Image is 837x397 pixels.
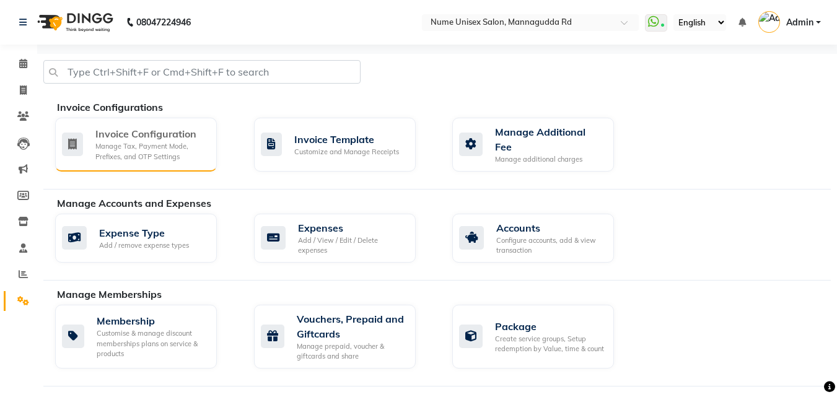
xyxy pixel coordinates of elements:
[495,319,604,334] div: Package
[97,328,207,359] div: Customise & manage discount memberships plans on service & products
[452,214,633,263] a: AccountsConfigure accounts, add & view transaction
[297,341,406,362] div: Manage prepaid, voucher & giftcards and share
[99,225,189,240] div: Expense Type
[43,60,361,84] input: Type Ctrl+Shift+F or Cmd+Shift+F to search
[95,141,207,162] div: Manage Tax, Payment Mode, Prefixes, and OTP Settings
[495,334,604,354] div: Create service groups, Setup redemption by Value, time & count
[97,313,207,328] div: Membership
[298,235,406,256] div: Add / View / Edit / Delete expenses
[297,312,406,341] div: Vouchers, Prepaid and Giftcards
[294,147,399,157] div: Customize and Manage Receipts
[294,132,399,147] div: Invoice Template
[298,220,406,235] div: Expenses
[495,124,604,154] div: Manage Additional Fee
[254,305,434,369] a: Vouchers, Prepaid and GiftcardsManage prepaid, voucher & giftcards and share
[32,5,116,40] img: logo
[452,118,633,172] a: Manage Additional FeeManage additional charges
[786,16,813,29] span: Admin
[254,214,434,263] a: ExpensesAdd / View / Edit / Delete expenses
[496,220,604,235] div: Accounts
[136,5,191,40] b: 08047224946
[55,118,235,172] a: Invoice ConfigurationManage Tax, Payment Mode, Prefixes, and OTP Settings
[758,11,780,33] img: Admin
[495,154,604,165] div: Manage additional charges
[55,214,235,263] a: Expense TypeAdd / remove expense types
[99,240,189,251] div: Add / remove expense types
[55,305,235,369] a: MembershipCustomise & manage discount memberships plans on service & products
[496,235,604,256] div: Configure accounts, add & view transaction
[452,305,633,369] a: PackageCreate service groups, Setup redemption by Value, time & count
[95,126,207,141] div: Invoice Configuration
[254,118,434,172] a: Invoice TemplateCustomize and Manage Receipts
